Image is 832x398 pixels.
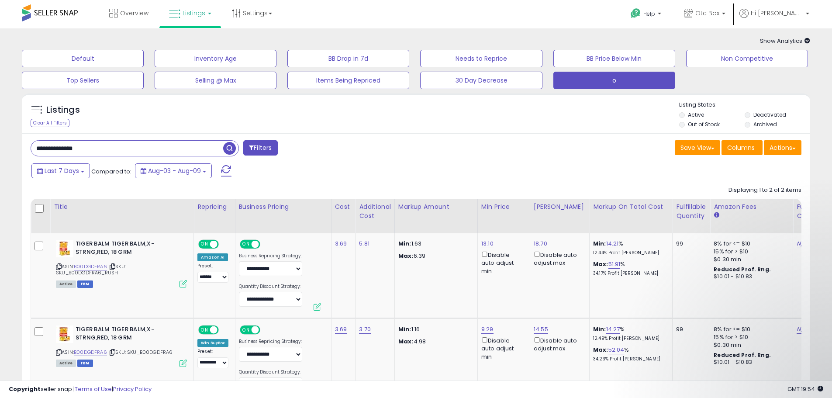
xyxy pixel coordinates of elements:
span: OFF [259,241,273,248]
div: ASIN: [56,325,187,366]
div: Business Pricing [239,202,328,211]
strong: Min: [398,239,411,248]
div: [PERSON_NAME] [534,202,586,211]
span: ON [199,241,210,248]
b: Max: [593,260,608,268]
button: Inventory Age [155,50,276,67]
div: Min Price [481,202,526,211]
label: Out of Stock [688,121,720,128]
span: Show Analytics [760,37,810,45]
a: B00DGDFRA6 [74,349,107,356]
div: % [593,240,666,256]
b: Max: [593,346,608,354]
span: ON [241,326,252,334]
div: Disable auto adjust max [534,250,583,267]
a: 9.29 [481,325,494,334]
span: Otc Box [695,9,719,17]
label: Active [688,111,704,118]
b: TIGER BALM TIGER BALM,X-STRNG,RED, 18 GRM [76,325,182,344]
div: ASIN: [56,240,187,287]
a: 14.55 [534,325,548,334]
div: Disable auto adjust max [534,336,583,353]
b: Min: [593,325,606,333]
span: Hi [PERSON_NAME] [751,9,803,17]
div: % [593,346,666,362]
p: 1.63 [398,240,471,248]
span: OFF [217,326,231,334]
div: $10.01 - $10.83 [714,273,786,280]
p: 1.16 [398,325,471,333]
div: 99 [676,240,703,248]
span: OFF [259,326,273,334]
small: Amazon Fees. [714,211,719,219]
div: Fulfillable Quantity [676,202,706,221]
button: BB Drop in 7d [287,50,409,67]
a: 3.70 [359,325,371,334]
strong: Copyright [9,385,41,393]
span: Overview [120,9,148,17]
b: TIGER BALM TIGER BALM,X-STRNG,RED, 18 GRM [76,240,182,258]
div: Amazon AI [197,253,228,261]
button: 30 Day Decrease [420,72,542,89]
span: Aug-03 - Aug-09 [148,166,201,175]
button: Save View [675,140,720,155]
button: Selling @ Max [155,72,276,89]
div: Preset: [197,263,228,283]
div: % [593,260,666,277]
button: Needs to Reprice [420,50,542,67]
div: Additional Cost [359,202,391,221]
label: Archived [753,121,777,128]
div: Markup Amount [398,202,474,211]
button: Filters [243,140,277,156]
a: 52.04 [608,346,625,354]
div: Markup on Total Cost [593,202,669,211]
i: Get Help [630,8,641,19]
button: Non Competitive [686,50,808,67]
button: Aug-03 - Aug-09 [135,163,212,178]
img: 51VGKD5NI4L._SL40_.jpg [56,240,73,257]
div: seller snap | | [9,385,152,394]
div: 15% for > $10 [714,248,786,256]
span: FBM [77,280,93,288]
p: Listing States: [679,101,810,109]
a: 14.21 [606,239,619,248]
span: All listings currently available for purchase on Amazon [56,280,76,288]
b: Min: [593,239,606,248]
p: 12.44% Profit [PERSON_NAME] [593,250,666,256]
a: 5.81 [359,239,369,248]
div: Preset: [197,349,228,368]
a: 3.69 [335,325,347,334]
a: Help [624,1,670,28]
a: 51.91 [608,260,621,269]
div: Fulfillment Cost [797,202,830,221]
a: 3.69 [335,239,347,248]
p: 12.49% Profit [PERSON_NAME] [593,336,666,342]
div: % [593,325,666,342]
a: 13.10 [481,239,494,248]
div: 8% for <= $10 [714,240,786,248]
a: N/A [797,325,807,334]
div: Disable auto adjust min [481,336,523,361]
div: 99 [676,325,703,333]
img: 51VGKD5NI4L._SL40_.jpg [56,325,73,343]
a: N/A [797,239,807,248]
span: OFF [217,241,231,248]
th: The percentage added to the cost of goods (COGS) that forms the calculator for Min & Max prices. [590,199,673,233]
a: Privacy Policy [113,385,152,393]
span: Compared to: [91,167,131,176]
p: 34.17% Profit [PERSON_NAME] [593,270,666,277]
span: ON [241,241,252,248]
button: Last 7 Days [31,163,90,178]
div: Title [54,202,190,211]
button: Actions [764,140,801,155]
div: Amazon Fees [714,202,789,211]
div: Clear All Filters [31,119,69,127]
span: All listings currently available for purchase on Amazon [56,360,76,367]
p: 6.39 [398,252,471,260]
h5: Listings [46,104,80,116]
div: 8% for <= $10 [714,325,786,333]
div: $0.30 min [714,256,786,263]
span: Last 7 Days [45,166,79,175]
label: Deactivated [753,111,786,118]
a: Hi [PERSON_NAME] [739,9,809,28]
